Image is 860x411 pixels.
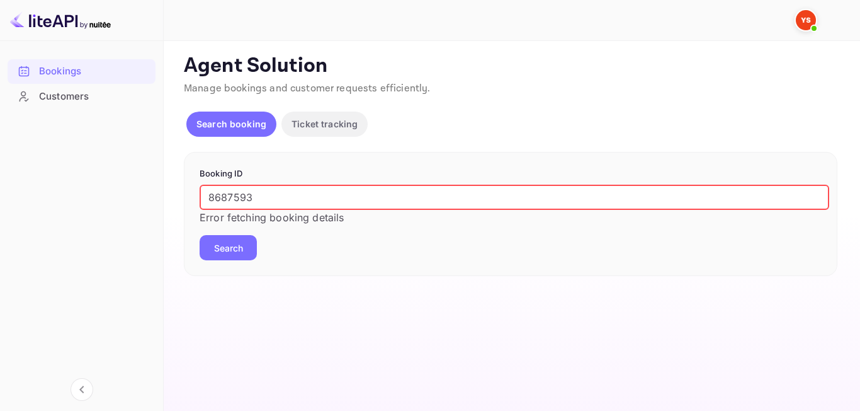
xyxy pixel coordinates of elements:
[8,84,156,109] div: Customers
[39,64,149,79] div: Bookings
[196,117,266,130] p: Search booking
[8,59,156,83] a: Bookings
[200,185,829,210] input: Enter Booking ID (e.g., 63782194)
[10,10,111,30] img: LiteAPI logo
[200,235,257,260] button: Search
[200,168,822,180] p: Booking ID
[200,210,829,225] p: Error fetching booking details
[184,82,431,95] span: Manage bookings and customer requests efficiently.
[71,378,93,401] button: Collapse navigation
[796,10,816,30] img: Yandex Support
[184,54,837,79] p: Agent Solution
[8,59,156,84] div: Bookings
[8,84,156,108] a: Customers
[291,117,358,130] p: Ticket tracking
[39,90,149,104] div: Customers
